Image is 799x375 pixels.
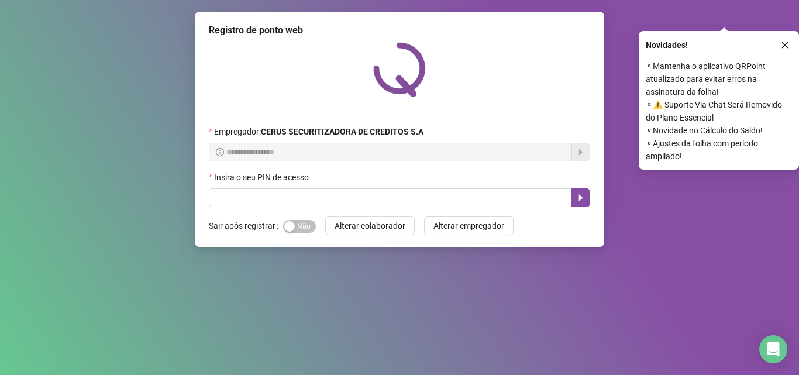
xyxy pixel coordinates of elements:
span: Novidades ! [646,39,688,51]
label: Insira o seu PIN de acesso [209,171,316,184]
div: Registro de ponto web [209,23,590,37]
span: Empregador : [214,125,423,138]
img: QRPoint [373,42,426,97]
span: close [781,41,789,49]
span: caret-right [576,193,586,202]
span: info-circle [216,148,224,156]
button: Alterar empregador [424,216,514,235]
label: Sair após registrar [209,216,283,235]
span: ⚬ Mantenha o aplicativo QRPoint atualizado para evitar erros na assinatura da folha! [646,60,792,98]
span: ⚬ Novidade no Cálculo do Saldo! [646,124,792,137]
strong: CERUS SECURITIZADORA DE CREDITOS S.A [261,127,423,136]
div: Open Intercom Messenger [759,335,787,363]
span: ⚬ ⚠️ Suporte Via Chat Será Removido do Plano Essencial [646,98,792,124]
span: Alterar colaborador [335,219,405,232]
span: Alterar empregador [433,219,504,232]
span: ⚬ Ajustes da folha com período ampliado! [646,137,792,163]
button: Alterar colaborador [325,216,415,235]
